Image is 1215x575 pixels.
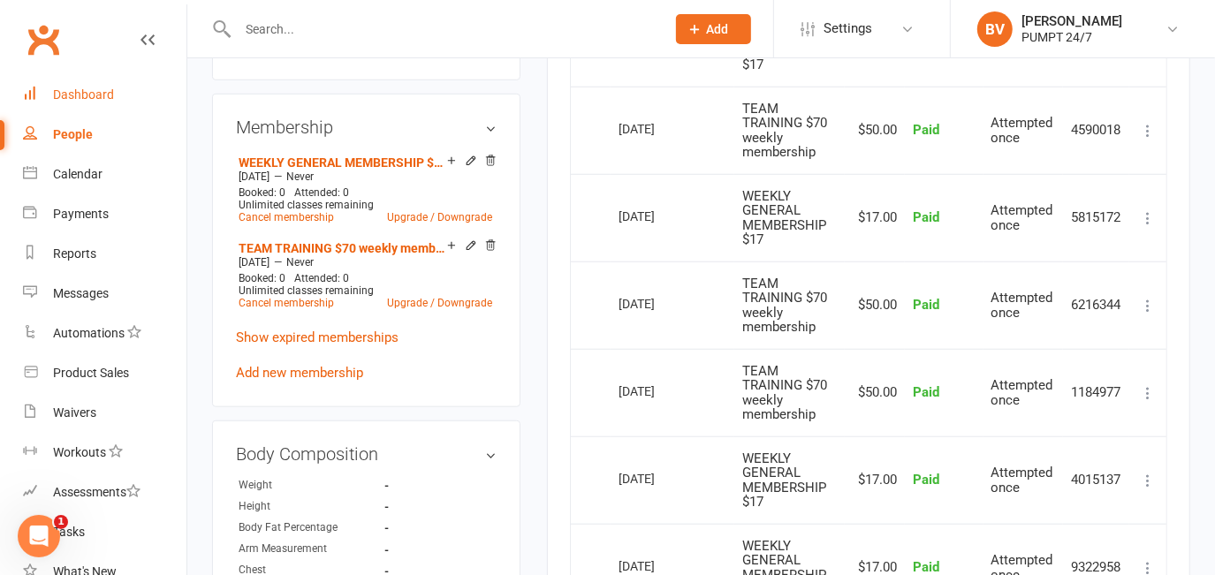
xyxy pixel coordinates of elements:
a: Clubworx [21,18,65,62]
input: Search... [232,17,653,42]
a: Add new membership [236,365,363,381]
td: 4590018 [1063,87,1129,174]
a: Product Sales [23,353,186,393]
span: Booked: 0 [239,272,285,284]
span: TEAM TRAINING $70 weekly membership [742,363,827,423]
a: Workouts [23,433,186,473]
span: Attended: 0 [294,186,349,199]
div: Messages [53,286,109,300]
a: Assessments [23,473,186,512]
a: Cancel membership [239,211,334,223]
a: Messages [23,274,186,314]
span: Never [286,170,314,183]
div: Product Sales [53,366,129,380]
div: [DATE] [619,290,700,317]
div: Assessments [53,485,140,499]
a: Automations [23,314,186,353]
div: [DATE] [619,377,700,405]
span: Attempted once [991,377,1053,408]
td: $17.00 [845,436,905,524]
div: [DATE] [619,202,700,230]
a: Calendar [23,155,186,194]
span: Add [707,22,729,36]
td: $17.00 [845,174,905,261]
span: TEAM TRAINING $70 weekly membership [742,276,827,336]
span: Paid [913,559,939,575]
td: 6216344 [1063,261,1129,349]
div: Body Fat Percentage [239,519,384,536]
div: Arm Measurement [239,541,384,557]
a: TEAM TRAINING $70 weekly membership [239,241,447,255]
span: Booked: 0 [239,186,285,199]
div: Calendar [53,167,103,181]
span: Attempted once [991,290,1053,321]
strong: - [384,500,486,513]
span: Paid [913,122,939,138]
div: Waivers [53,405,96,420]
span: Paid [913,472,939,488]
div: — [234,170,497,184]
div: [PERSON_NAME] [1021,13,1122,29]
div: Workouts [53,445,106,459]
strong: - [384,479,486,492]
a: Dashboard [23,75,186,115]
a: Waivers [23,393,186,433]
span: Attempted once [991,465,1053,496]
span: Paid [913,297,939,313]
span: 1 [54,515,68,529]
h3: Membership [236,117,497,137]
a: Reports [23,234,186,274]
div: Reports [53,246,96,261]
a: Show expired memberships [236,329,399,345]
div: [DATE] [619,465,700,492]
span: WEEKLY GENERAL MEMBERSHIP $17 [742,450,826,511]
a: Upgrade / Downgrade [387,211,492,223]
a: Upgrade / Downgrade [387,297,492,309]
td: $50.00 [845,87,905,174]
div: People [53,127,93,141]
td: 1184977 [1063,349,1129,436]
span: WEEKLY GENERAL MEMBERSHIP $17 [742,188,826,248]
span: Paid [913,209,939,225]
div: Dashboard [53,87,114,102]
span: Attempted once [991,115,1053,146]
td: $50.00 [845,349,905,436]
span: Unlimited classes remaining [239,284,374,297]
button: Add [676,14,751,44]
a: Payments [23,194,186,234]
td: 4015137 [1063,436,1129,524]
span: Never [286,256,314,269]
div: PUMPT 24/7 [1021,29,1122,45]
a: People [23,115,186,155]
div: Height [239,498,384,515]
iframe: Intercom live chat [18,515,60,557]
span: Attended: 0 [294,272,349,284]
a: Cancel membership [239,297,334,309]
div: Tasks [53,525,85,539]
div: [DATE] [619,115,700,142]
td: $50.00 [845,261,905,349]
span: Unlimited classes remaining [239,199,374,211]
a: Tasks [23,512,186,552]
a: WEEKLY GENERAL MEMBERSHIP $17 [239,155,447,170]
div: — [234,255,497,269]
strong: - [384,543,486,556]
strong: - [384,521,486,534]
span: Settings [824,9,872,49]
div: Automations [53,326,125,340]
span: TEAM TRAINING $70 weekly membership [742,101,827,161]
span: Attempted once [991,202,1053,233]
div: Weight [239,477,384,494]
td: 5815172 [1063,174,1129,261]
div: Payments [53,207,109,221]
span: Paid [913,384,939,400]
div: BV [977,11,1013,47]
span: [DATE] [239,170,270,183]
h3: Body Composition [236,444,497,464]
span: [DATE] [239,256,270,269]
